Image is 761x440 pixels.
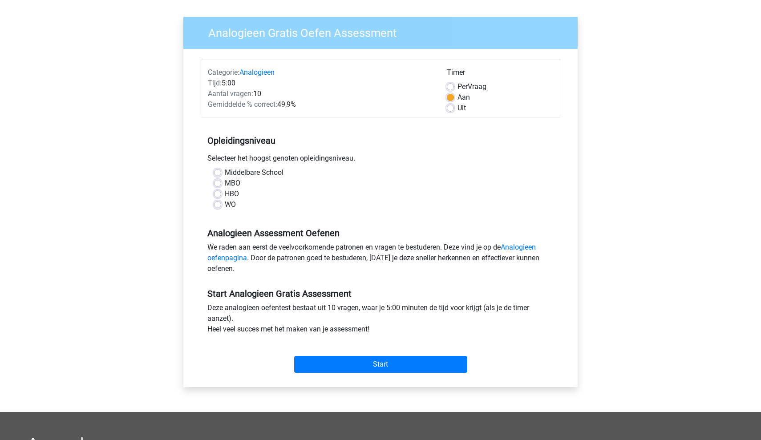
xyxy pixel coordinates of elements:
div: 10 [201,89,440,99]
label: MBO [225,178,240,189]
h5: Opleidingsniveau [207,132,554,149]
label: Middelbare School [225,167,283,178]
span: Tijd: [208,79,222,87]
h3: Analogieen Gratis Oefen Assessment [198,23,571,40]
div: 5:00 [201,78,440,89]
label: Vraag [457,81,486,92]
div: Selecteer het hoogst genoten opleidingsniveau. [201,153,560,167]
label: Aan [457,92,470,103]
div: We raden aan eerst de veelvoorkomende patronen en vragen te bestuderen. Deze vind je op de . Door... [201,242,560,278]
a: Analogieen [239,68,275,77]
span: Per [457,82,468,91]
h5: Analogieen Assessment Oefenen [207,228,554,238]
label: WO [225,199,236,210]
h5: Start Analogieen Gratis Assessment [207,288,554,299]
div: 49,9% [201,99,440,110]
span: Aantal vragen: [208,89,253,98]
label: Uit [457,103,466,113]
div: Deze analogieen oefentest bestaat uit 10 vragen, waar je 5:00 minuten de tijd voor krijgt (als je... [201,303,560,338]
div: Timer [447,67,553,81]
span: Categorie: [208,68,239,77]
input: Start [294,356,467,373]
label: HBO [225,189,239,199]
span: Gemiddelde % correct: [208,100,277,109]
